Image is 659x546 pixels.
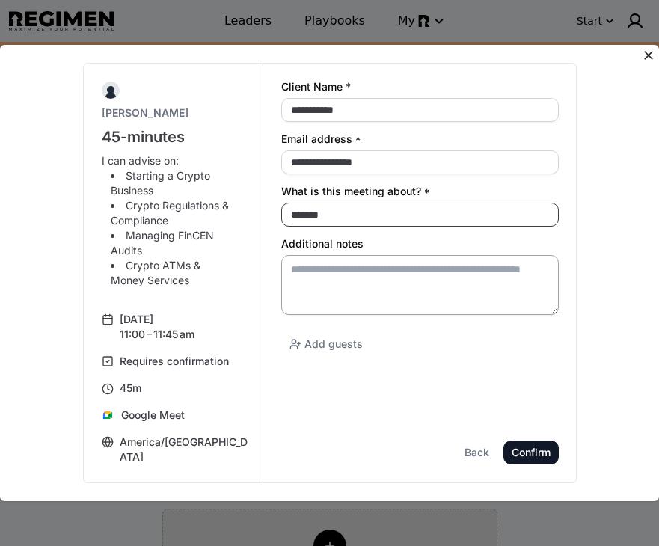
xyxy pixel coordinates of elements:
label: Client Name [281,82,559,92]
div: 45m [120,381,141,396]
span: Additional notes [281,239,364,249]
span: Add guests [304,339,363,349]
p: I can advise on: [102,153,233,168]
div: [DATE] 11:00 – 11:45 am [120,312,194,342]
div: America/[GEOGRAPHIC_DATA] [120,435,249,464]
li: Crypto ATMs & Money Services [111,258,233,288]
p: [PERSON_NAME] [102,105,245,120]
span: Email address [281,134,352,144]
li: Starting a Crypto Business [111,168,233,198]
div: Requires confirmation [120,354,229,369]
p: Google Meet [121,408,185,423]
li: Crypto Regulations & Compliance [111,198,233,228]
img: Sheldon Weisfeld [102,82,120,99]
span: What is this meeting about? [281,186,421,197]
img: Google Meet icon [102,409,114,421]
h1: 45-minutes [102,126,245,147]
li: Managing FinCEN Audits [111,228,233,258]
